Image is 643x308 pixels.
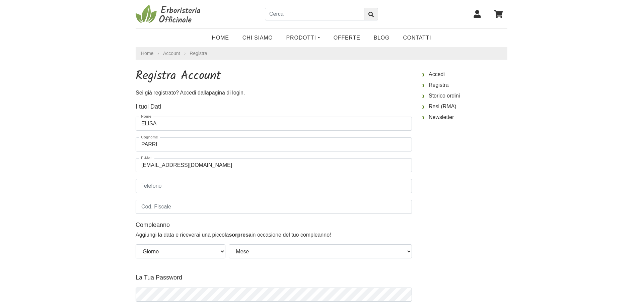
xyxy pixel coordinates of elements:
[136,102,412,111] legend: I tuoi Dati
[136,89,412,97] p: Sei già registrato? Accedi dalla .
[280,31,327,45] a: Prodotti
[136,273,412,282] legend: La Tua Password
[205,31,236,45] a: Home
[136,137,412,151] input: Cognome
[136,69,412,83] h1: Registra Account
[136,230,412,239] p: Aggiungi la data e riceverai una piccola in occasione del tuo compleanno!
[422,69,507,80] a: Accedi
[136,158,412,172] input: E-Mail
[367,31,397,45] a: Blog
[327,31,367,45] a: OFFERTE
[422,80,507,90] a: Registra
[163,50,180,57] a: Account
[136,4,203,24] img: Erboristeria Officinale
[229,232,252,238] strong: sorpresa
[136,200,412,214] input: Cod. Fiscale
[265,8,364,20] input: Cerca
[396,31,438,45] a: Contatti
[209,90,243,96] a: pagina di login
[139,156,154,160] label: E-Mail
[136,221,412,230] legend: Compleanno
[422,90,507,101] a: Storico ordini
[136,47,507,60] nav: breadcrumb
[139,115,153,118] label: Nome
[139,135,160,139] label: Cognome
[190,51,207,56] a: Registra
[141,50,153,57] a: Home
[422,112,507,123] a: Newsletter
[136,117,412,131] input: Nome
[236,31,280,45] a: Chi Siamo
[422,101,507,112] a: Resi (RMA)
[136,179,412,193] input: Telefono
